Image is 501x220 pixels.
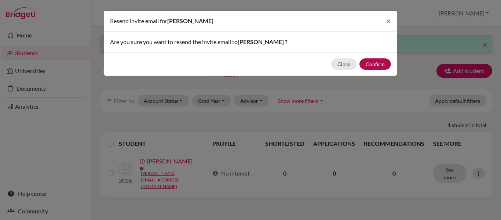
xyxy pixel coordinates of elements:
[110,37,391,46] p: Are you sure you want to resend the invite email to
[331,58,356,70] button: Close
[238,38,288,45] span: [PERSON_NAME] ?
[359,58,391,70] button: Confirm
[386,15,391,26] span: ×
[380,11,397,31] button: Close
[110,17,167,24] span: Resend invite email for
[167,17,213,24] span: [PERSON_NAME]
